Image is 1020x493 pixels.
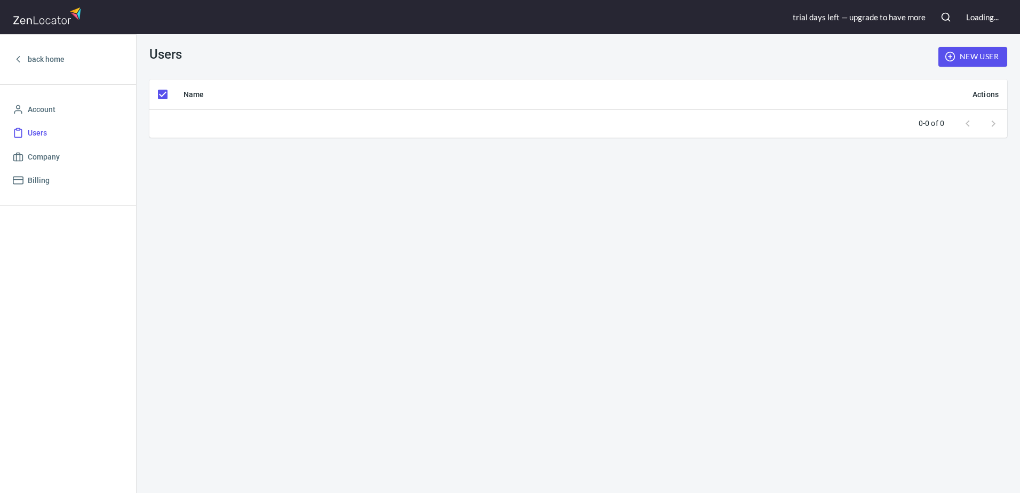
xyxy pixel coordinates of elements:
a: Company [9,145,127,169]
span: Billing [28,174,50,187]
span: Users [28,126,47,140]
span: back home [28,53,65,66]
div: Loading... [966,12,999,23]
div: User List [137,34,1020,493]
span: New User [947,50,999,63]
a: Billing [9,169,127,193]
span: Account [28,103,55,116]
th: Actions [640,79,1007,110]
p: 0-0 of 0 [919,118,944,129]
a: back home [9,47,127,71]
a: Account [9,98,127,122]
h3: Users [149,47,182,62]
button: Search [934,5,958,29]
a: Users [9,121,127,145]
button: New User [938,47,1007,67]
div: trial day s left — upgrade to have more [793,12,926,23]
th: Name [175,79,495,110]
img: zenlocator [13,4,84,27]
span: Company [28,150,60,164]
